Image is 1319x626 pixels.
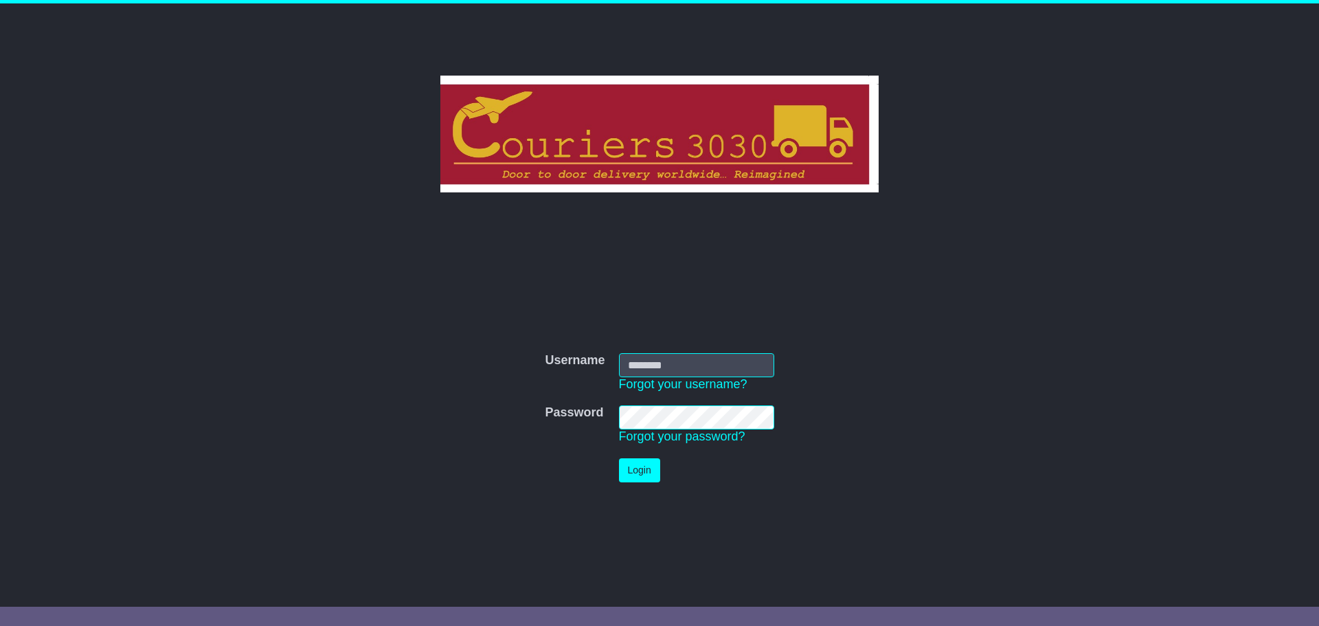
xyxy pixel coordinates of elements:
button: Login [619,458,660,482]
a: Forgot your username? [619,377,747,391]
a: Forgot your password? [619,429,745,443]
label: Username [545,353,605,368]
label: Password [545,405,603,421]
img: Couriers 3030 [440,76,879,192]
